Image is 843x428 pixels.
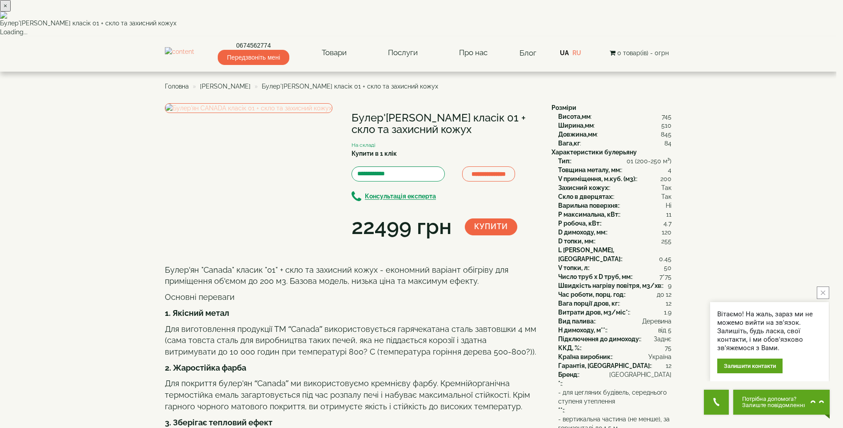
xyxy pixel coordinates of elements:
[465,218,517,235] button: Купити
[558,192,671,201] div: :
[663,219,671,228] span: 4.7
[558,327,607,334] b: H димоходу, м**:
[165,308,229,318] b: 1. Якісний метал
[558,379,671,388] div: :
[733,390,830,415] button: Chat button
[558,281,671,290] div: :
[558,326,671,335] div: :
[717,359,783,373] div: Залишити контакти
[558,371,579,378] b: Бренд:
[200,83,251,90] span: [PERSON_NAME]
[560,49,569,57] a: UA
[654,335,671,343] span: Заднє
[558,228,671,237] div: :
[558,308,671,317] div: :
[558,290,671,299] div: :
[558,220,601,227] b: P робоча, кВт:
[558,210,671,219] div: :
[704,390,729,415] button: Get Call button
[165,363,246,372] b: 2. Жаростійка фарба
[558,317,671,326] div: :
[627,157,671,166] span: 01 (200-250 м³)
[572,49,581,57] a: RU
[558,352,671,361] div: :
[558,344,581,351] b: ККД, %:
[617,49,669,57] span: 0 товар(ів) - 0грн
[661,121,671,130] span: 510
[551,104,576,111] b: Розміри
[165,83,189,90] a: Головна
[657,290,671,299] span: до 12
[519,48,536,57] a: Блог
[664,263,671,272] span: 50
[165,264,538,287] p: Булер'ян "Canada" класик "01" + скло та захисний кожух - економний варіант обігріву для приміщенн...
[558,291,625,298] b: Час роботи, порц. год:
[558,318,595,325] b: Вид палива:
[165,291,538,303] p: Основні переваги
[666,361,671,370] span: 12
[218,41,289,50] a: 0674562774
[558,184,609,191] b: Захисний кожух:
[165,103,332,113] img: Булер'ян CANADA класік 01 + скло та захисний кожух
[668,281,671,290] span: 9
[558,131,597,138] b: Довжина,мм
[659,254,671,263] span: 0.45
[558,122,594,129] b: Ширина,мм
[558,174,671,183] div: :
[558,388,671,406] span: - для цегляних будівель, середнього ступеня утеплення
[558,335,640,343] b: Підключення до димоходу:
[558,335,671,343] div: :
[609,370,671,379] span: [GEOGRAPHIC_DATA]
[717,310,822,352] div: Вітаємо! На жаль, зараз ми не можемо вийти на зв'язок. Залишіть, будь ласка, свої контакти, і ми ...
[558,183,671,192] div: :
[558,361,671,370] div: :
[607,48,671,58] button: 0 товар(ів) - 0грн
[165,323,538,358] p: Для виготовлення продукції ТМ “Canada” використовується гарячекатана сталь завтовшки 4 мм (сама т...
[662,228,671,237] span: 120
[558,121,671,130] div: :
[642,317,671,326] span: Деревина
[558,166,621,174] b: Товщина металу, мм:
[666,201,671,210] span: Ні
[664,139,671,148] span: 84
[558,112,671,121] div: :
[558,237,671,246] div: :
[558,157,671,166] div: :
[558,300,619,307] b: Вага порції дров, кг:
[661,183,671,192] span: Так
[666,210,671,219] span: 11
[558,202,619,209] b: Варильна поверхня:
[558,219,671,228] div: :
[742,396,807,402] span: Потрібна допомога?
[450,43,496,63] a: Про нас
[668,166,671,174] span: 4
[742,402,807,408] span: Залиште повідомлення
[558,299,671,308] div: :
[165,418,272,427] b: 3. Зберігає тепловий ефект
[558,229,607,236] b: D димоходу, мм:
[352,212,451,242] div: 22499 грн
[558,193,613,200] b: Скло в дверцятах:
[558,175,636,182] b: V приміщення, м.куб. (м3):
[660,174,671,183] span: 200
[658,326,671,335] span: від 5
[558,201,671,210] div: :
[648,352,671,361] span: Україна
[262,83,438,90] span: Булер'[PERSON_NAME] класік 01 + скло та захисний кожух
[558,139,671,148] div: :
[218,50,289,65] span: Передзвоніть мені
[662,112,671,121] span: 745
[551,149,637,156] b: Характеристики булерьяну
[817,287,829,299] button: close button
[352,142,376,148] small: На складі
[661,192,671,201] span: Так
[558,246,622,262] b: L [PERSON_NAME], [GEOGRAPHIC_DATA]:
[352,112,538,136] h1: Булер'[PERSON_NAME] класік 01 + скло та захисний кожух
[558,343,671,352] div: :
[558,130,671,139] div: :
[558,370,671,379] div: :
[558,140,580,147] b: Вага,кг
[558,388,671,415] div: :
